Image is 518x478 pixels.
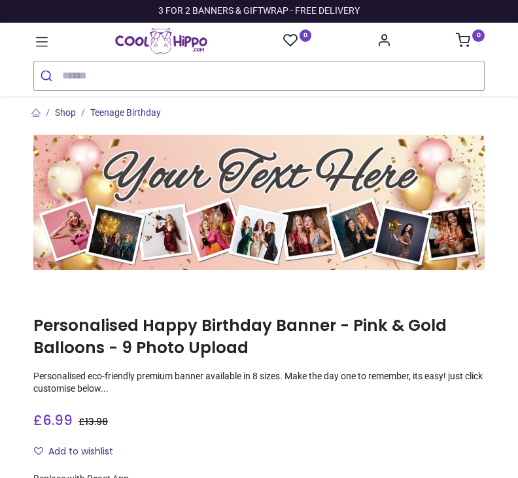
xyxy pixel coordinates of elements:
[90,107,161,118] a: Teenage Birthday
[33,441,124,463] button: Add to wishlistAdd to wishlist
[55,107,76,118] a: Shop
[33,135,485,270] img: Personalised Happy Birthday Banner - Pink & Gold Balloons - 9 Photo Upload
[34,447,43,456] i: Add to wishlist
[33,411,73,430] span: £
[33,370,485,396] p: Personalised eco-friendly premium banner available in 8 sizes. Make the day one to remember, its ...
[377,37,391,47] a: Account Info
[115,28,207,54] a: Logo of Cool Hippo
[472,29,485,42] sup: 0
[115,28,207,54] img: Cool Hippo
[300,29,312,42] sup: 0
[34,61,62,90] button: Submit
[283,33,312,49] a: 0
[43,411,73,430] span: 6.99
[158,5,360,18] div: 3 FOR 2 BANNERS & GIFTWRAP - FREE DELIVERY
[33,315,485,360] h1: Personalised Happy Birthday Banner - Pink & Gold Balloons - 9 Photo Upload
[85,415,108,428] span: 13.98
[456,37,485,47] a: 0
[78,415,108,428] span: £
